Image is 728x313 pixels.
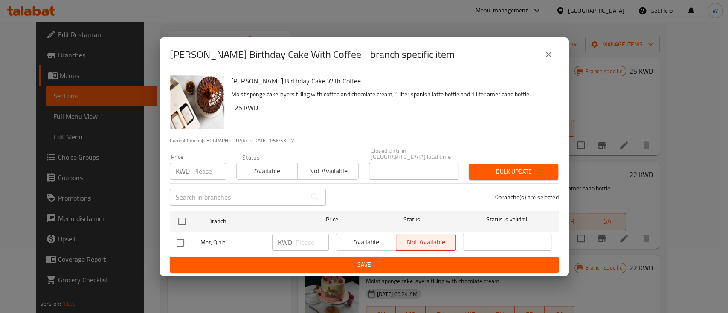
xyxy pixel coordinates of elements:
span: Save [177,259,552,270]
button: Available [236,163,298,180]
button: Bulk update [469,164,558,180]
p: 0 branche(s) are selected [495,193,559,201]
span: Status is valid till [463,214,551,225]
span: Bulk update [476,167,551,177]
h6: 25 KWD [235,102,552,114]
button: Save [170,257,559,273]
p: Current time in [GEOGRAPHIC_DATA] is [DATE] 1:58:53 PM [170,137,559,144]
p: KWD [176,166,190,176]
h6: [PERSON_NAME] Birthday Cake With Coffee [231,75,552,87]
span: Status [367,214,456,225]
span: Available [240,165,294,177]
button: Not available [297,163,359,180]
span: Price [304,214,360,225]
input: Search in branches [170,189,306,206]
span: Not available [301,165,355,177]
input: Please enter price [193,163,226,180]
span: Met, Qibla [200,237,265,248]
input: Please enter price [296,234,329,251]
p: KWD [278,237,292,247]
p: Moist sponge cake layers filling with coffee and chocolate cream, 1 liter spanish latte bottle an... [231,89,552,100]
button: close [538,44,559,65]
img: Mocha Truffle Birthday Cake With Coffee [170,75,224,129]
span: Branch [208,216,297,227]
h2: [PERSON_NAME] Birthday Cake With Coffee - branch specific item [170,48,455,61]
